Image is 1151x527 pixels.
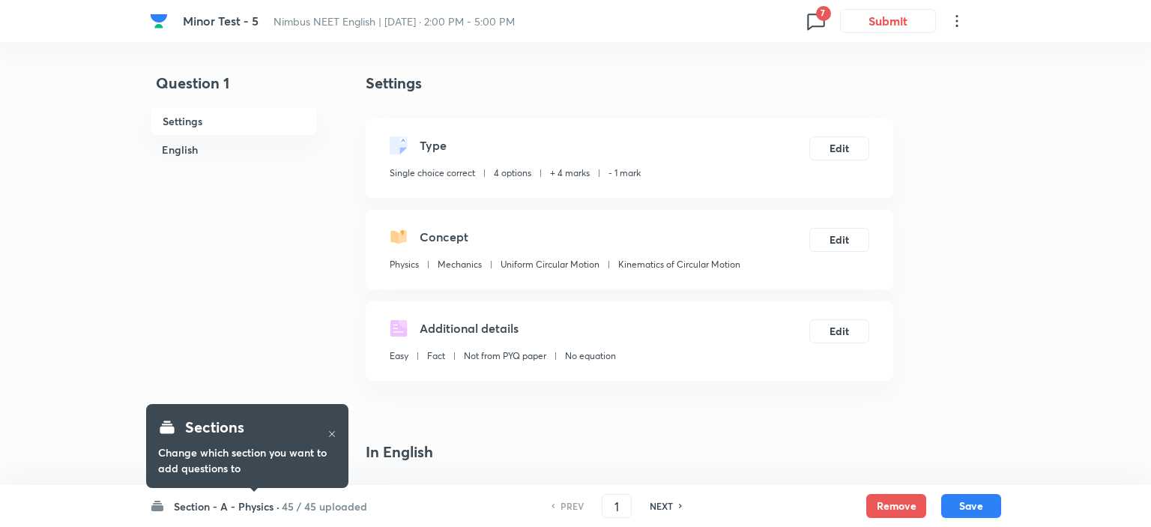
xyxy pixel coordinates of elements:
img: questionDetails.svg [390,319,408,337]
p: 4 options [494,166,531,180]
h5: Additional details [420,319,519,337]
h6: 45 / 45 uploaded [282,499,367,514]
p: Physics [390,258,419,271]
h5: Type [420,136,447,154]
span: Nimbus NEET English | [DATE] · 2:00 PM - 5:00 PM [274,14,515,28]
p: Single choice correct [390,166,475,180]
button: Submit [840,9,936,33]
h4: Sections [185,416,244,439]
p: Kinematics of Circular Motion [618,258,740,271]
h5: Concept [420,228,468,246]
h6: PREV [561,499,584,513]
h6: Section - A - Physics · [174,499,280,514]
p: + 4 marks [550,166,590,180]
p: Fact [427,349,445,363]
p: Not from PYQ paper [464,349,546,363]
p: No equation [565,349,616,363]
button: Save [941,494,1001,518]
h6: English [150,136,318,163]
img: questionType.svg [390,136,408,154]
p: - 1 mark [608,166,641,180]
a: Company Logo [150,12,171,30]
h6: Change which section you want to add questions to [158,445,336,476]
span: Minor Test - 5 [183,13,259,28]
button: Edit [809,319,869,343]
button: Remove [866,494,926,518]
h4: Question 1 [150,72,318,106]
h6: NEXT [650,499,673,513]
p: Mechanics [438,258,482,271]
img: Company Logo [150,12,168,30]
h4: In English [366,441,893,463]
button: Edit [809,228,869,252]
span: 7 [816,6,831,21]
p: Easy [390,349,408,363]
img: questionConcept.svg [390,228,408,246]
p: Uniform Circular Motion [501,258,599,271]
h4: Settings [366,72,893,94]
h6: Settings [150,106,318,136]
button: Edit [809,136,869,160]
